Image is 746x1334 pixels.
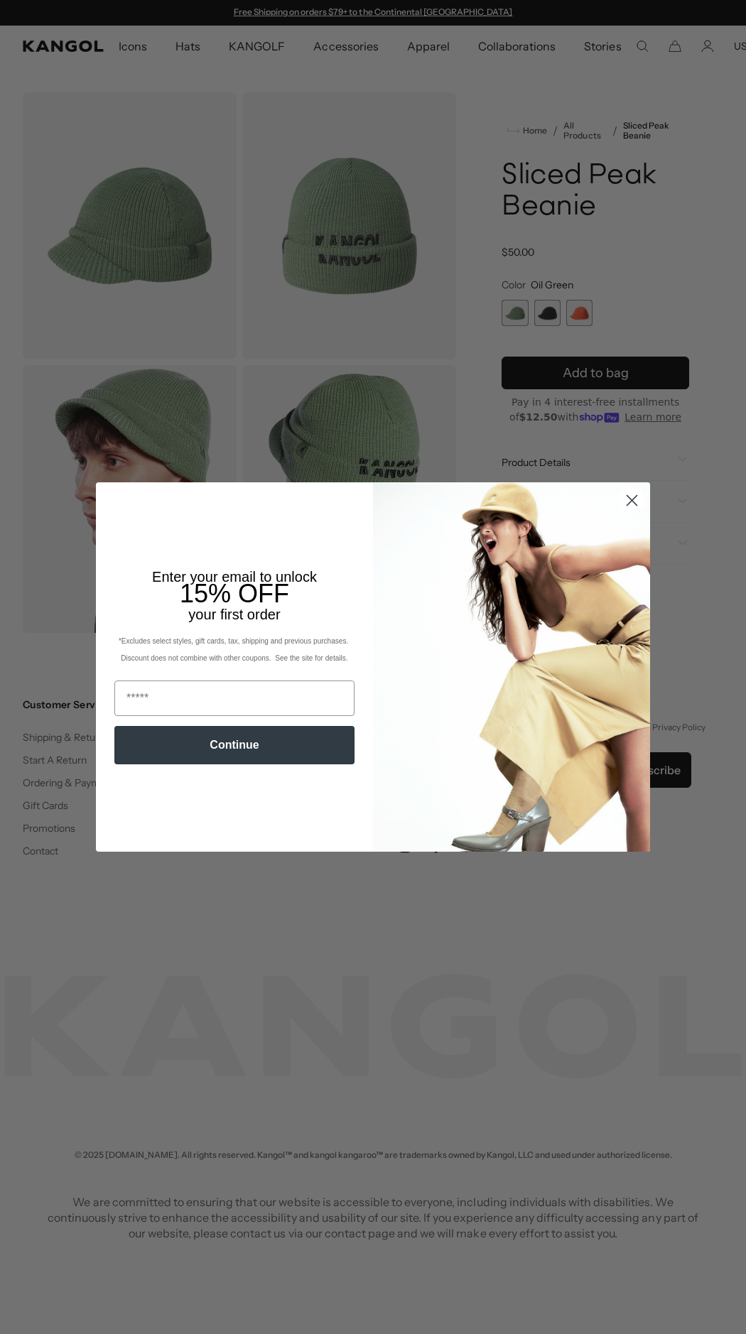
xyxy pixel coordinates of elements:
span: Enter your email to unlock [152,569,317,585]
button: Close dialog [620,488,644,513]
span: *Excludes select styles, gift cards, tax, shipping and previous purchases. Discount does not comb... [119,637,350,662]
input: Email [114,680,355,716]
span: 15% OFF [180,579,289,608]
img: 93be19ad-e773-4382-80b9-c9d740c9197f.jpeg [373,482,650,852]
span: your first order [188,607,280,622]
button: Continue [114,726,355,764]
